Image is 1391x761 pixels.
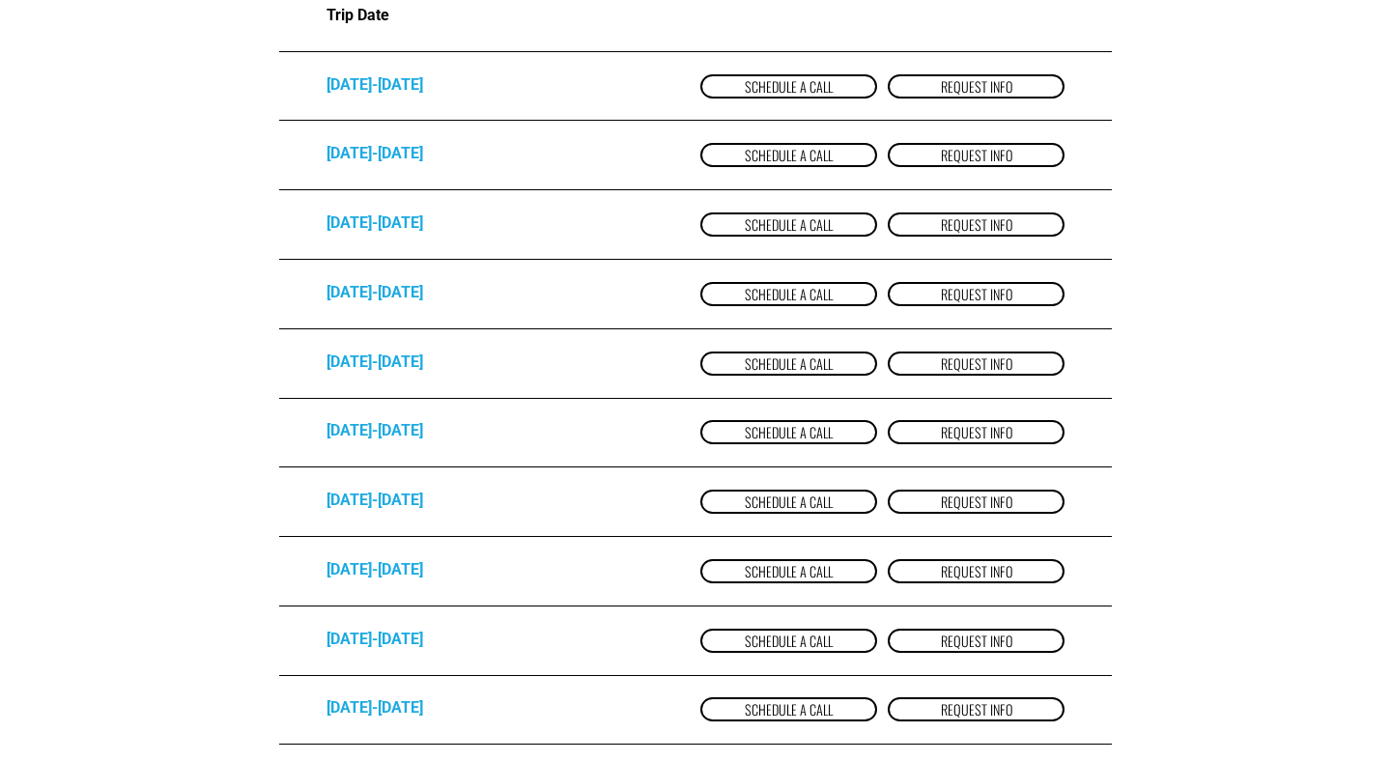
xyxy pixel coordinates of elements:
a: Request Info [888,629,1065,653]
a: Request Info [888,212,1065,237]
a: Schedule a Call [700,559,877,583]
strong: [DATE]-[DATE] [326,283,423,301]
a: Schedule a Call [700,74,877,99]
strong: [DATE]-[DATE] [326,144,423,162]
a: Request Info [888,143,1065,167]
strong: [DATE]-[DATE] [326,213,423,232]
a: Schedule a Call [700,490,877,514]
a: Schedule a Call [700,420,877,444]
a: Request Info [888,697,1065,721]
a: Request Info [888,490,1065,514]
strong: [DATE]-[DATE] [326,560,423,578]
a: Request Info [888,420,1065,444]
a: Schedule a Call [700,629,877,653]
a: Request Info [888,282,1065,306]
a: Schedule a Call [700,143,877,167]
a: Schedule a Call [700,212,877,237]
a: Request Info [888,352,1065,376]
a: Schedule a Call [700,282,877,306]
a: Request Info [888,74,1065,99]
strong: [DATE]-[DATE] [326,698,423,717]
strong: [DATE]-[DATE] [326,421,423,439]
a: Schedule a Call [700,352,877,376]
a: Schedule a Call [700,697,877,721]
strong: [DATE]-[DATE] [326,75,423,94]
a: Request Info [888,559,1065,583]
strong: [DATE]-[DATE] [326,352,423,371]
strong: [DATE]-[DATE] [326,630,423,648]
strong: [DATE]-[DATE] [326,491,423,509]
